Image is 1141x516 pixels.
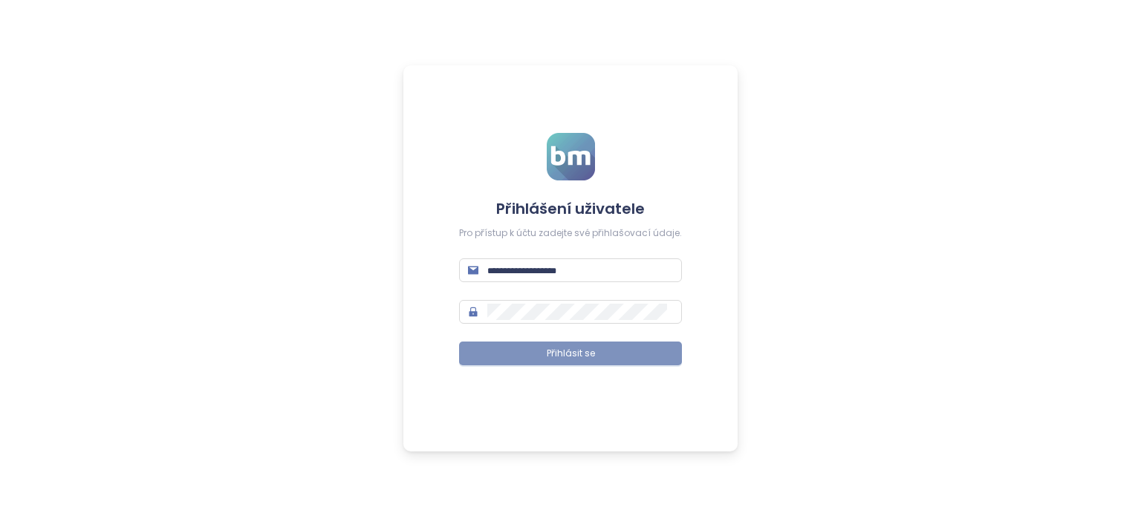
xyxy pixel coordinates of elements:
[459,342,682,365] button: Přihlásit se
[459,198,682,219] h4: Přihlášení uživatele
[468,307,478,317] span: lock
[468,265,478,275] span: mail
[547,133,595,180] img: logo
[547,347,595,361] span: Přihlásit se
[459,226,682,241] div: Pro přístup k účtu zadejte své přihlašovací údaje.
